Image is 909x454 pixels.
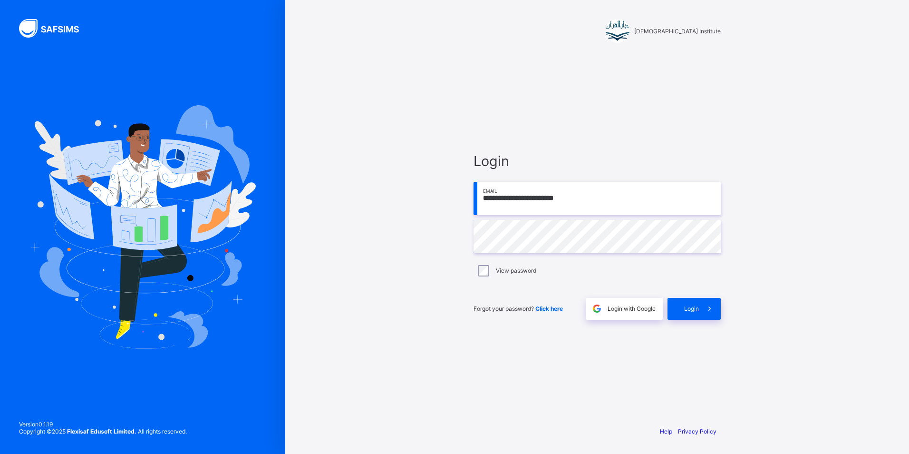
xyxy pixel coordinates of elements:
img: google.396cfc9801f0270233282035f929180a.svg [591,303,602,314]
strong: Flexisaf Edusoft Limited. [67,428,136,435]
span: Login [474,153,721,169]
a: Privacy Policy [678,428,716,435]
span: Version 0.1.19 [19,421,187,428]
img: Hero Image [29,105,256,349]
img: SAFSIMS Logo [19,19,90,38]
span: Copyright © 2025 All rights reserved. [19,428,187,435]
span: Login [684,305,699,312]
label: View password [496,267,536,274]
a: Click here [535,305,563,312]
a: Help [660,428,672,435]
span: Forgot your password? [474,305,563,312]
span: [DEMOGRAPHIC_DATA] Institute [634,28,721,35]
span: Login with Google [608,305,656,312]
